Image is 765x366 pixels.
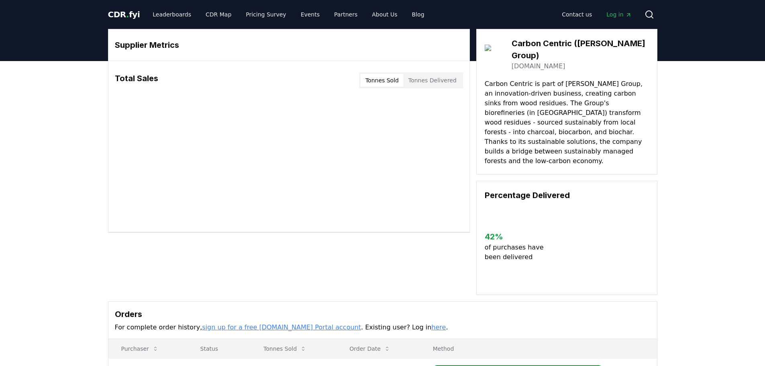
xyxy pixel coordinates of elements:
a: Blog [406,7,431,22]
h3: 42 % [485,231,550,243]
h3: Orders [115,308,651,320]
a: sign up for a free [DOMAIN_NAME] Portal account [202,323,361,331]
nav: Main [146,7,430,22]
button: Purchaser [115,341,165,357]
span: Log in [606,10,631,18]
a: [DOMAIN_NAME] [512,61,565,71]
h3: Percentage Delivered [485,189,649,201]
h3: Total Sales [115,72,158,88]
span: . [126,10,129,19]
a: Partners [328,7,364,22]
h3: Carbon Centric ([PERSON_NAME] Group) [512,37,649,61]
a: Pricing Survey [239,7,292,22]
button: Tonnes Sold [257,341,313,357]
a: Events [294,7,326,22]
nav: Main [555,7,638,22]
button: Tonnes Sold [361,74,404,87]
a: About Us [365,7,404,22]
p: For complete order history, . Existing user? Log in . [115,323,651,332]
a: Log in [600,7,638,22]
h3: Supplier Metrics [115,39,463,51]
p: Carbon Centric is part of [PERSON_NAME] Group, an innovation-driven business, creating carbon sin... [485,79,649,166]
img: Carbon Centric (SOLER Group)-logo [485,45,504,63]
a: Contact us [555,7,598,22]
a: CDR.fyi [108,9,140,20]
a: CDR Map [199,7,238,22]
p: of purchases have been delivered [485,243,550,262]
button: Tonnes Delivered [404,74,461,87]
p: Method [426,345,651,353]
p: Status [194,345,244,353]
button: Order Date [343,341,397,357]
a: Leaderboards [146,7,198,22]
span: CDR fyi [108,10,140,19]
a: here [431,323,446,331]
